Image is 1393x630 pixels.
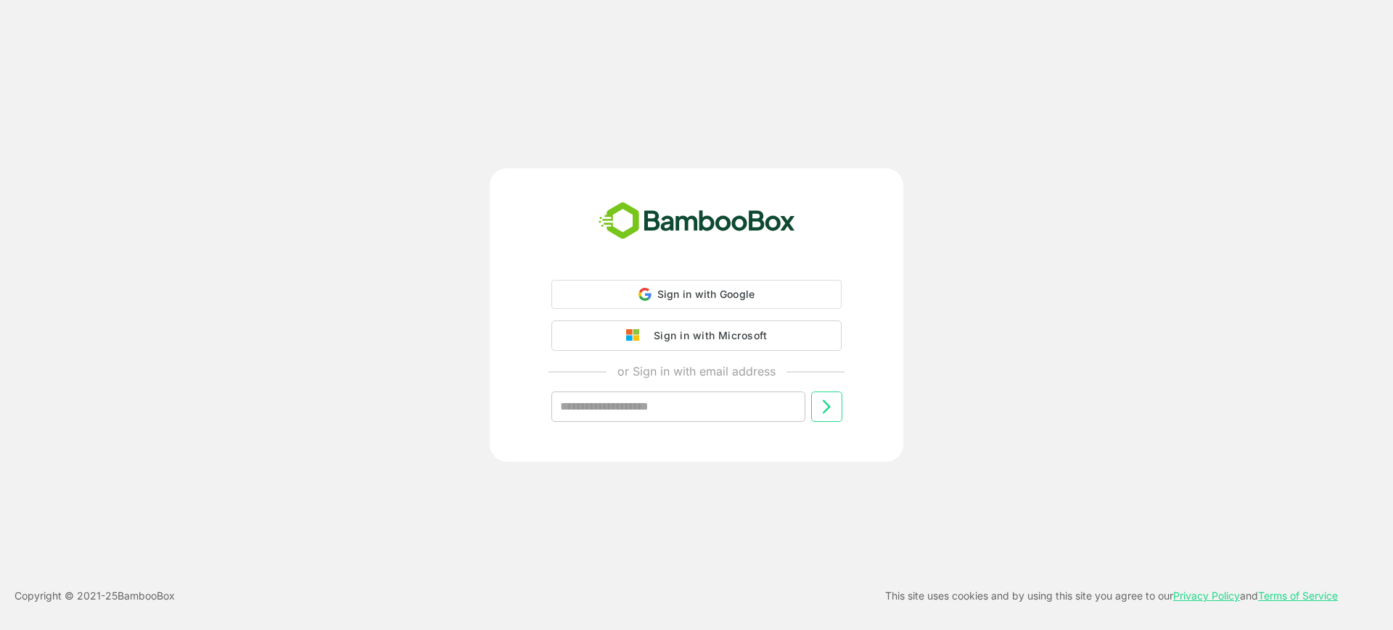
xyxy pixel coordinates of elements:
p: This site uses cookies and by using this site you agree to our and [885,587,1338,605]
img: google [626,329,646,342]
span: Sign in with Google [657,288,755,300]
a: Terms of Service [1258,589,1338,602]
img: bamboobox [591,197,803,245]
p: Copyright © 2021- 25 BambooBox [15,587,175,605]
div: Sign in with Microsoft [646,326,767,345]
button: Sign in with Microsoft [551,320,842,351]
a: Privacy Policy [1173,589,1240,602]
p: or Sign in with email address [617,362,776,380]
div: Sign in with Google [551,280,842,309]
